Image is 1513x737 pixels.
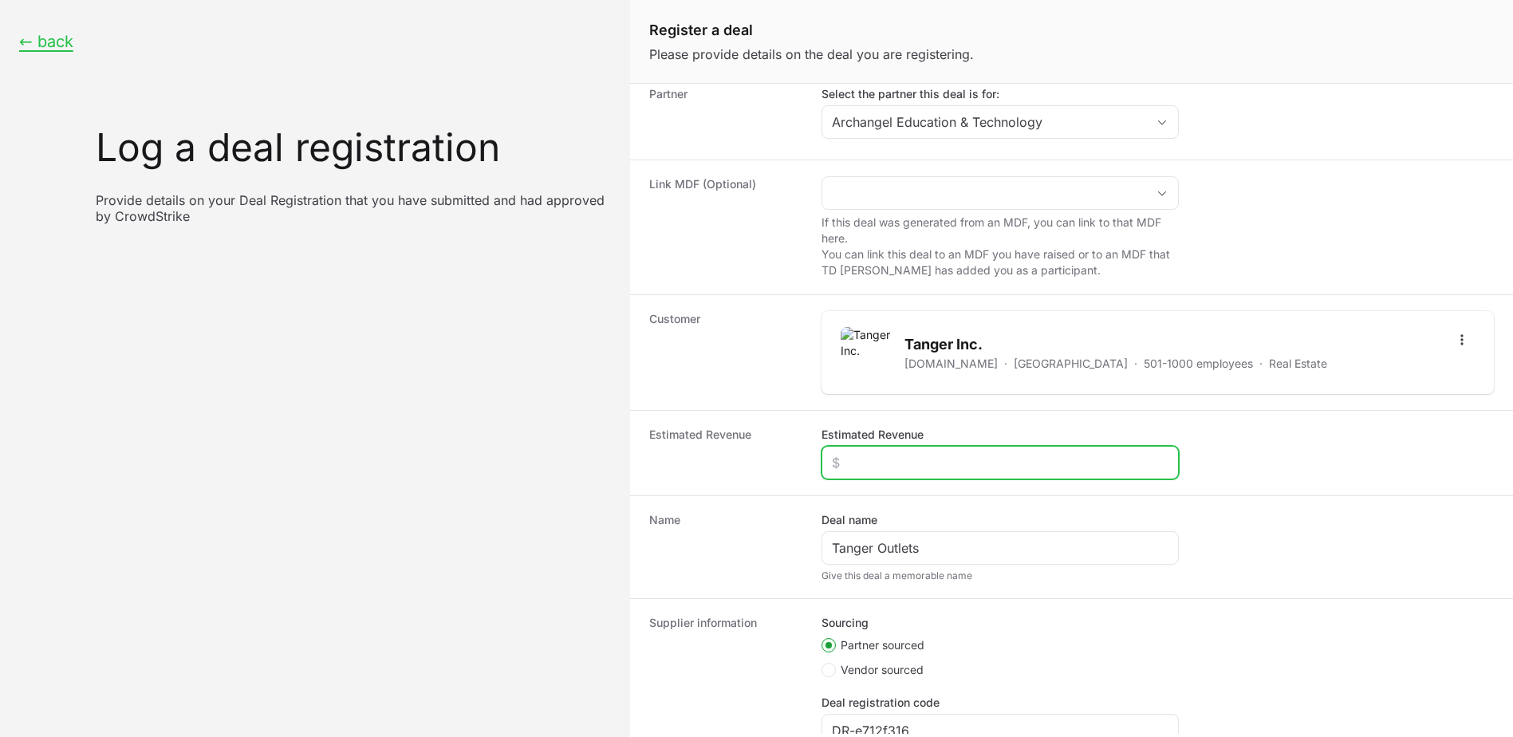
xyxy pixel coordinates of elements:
span: Partner sourced [841,637,924,653]
dt: Estimated Revenue [649,427,802,479]
h2: Tanger Inc. [904,333,1327,356]
p: 501-1000 employees [1144,356,1253,372]
p: If this deal was generated from an MDF, you can link to that MDF here. You can link this deal to ... [822,215,1179,278]
legend: Sourcing [822,615,869,631]
a: [DOMAIN_NAME] [904,356,998,372]
label: Deal registration code [822,695,940,711]
dt: Customer [649,311,802,394]
span: · [1259,356,1263,372]
span: Vendor sourced [841,662,924,678]
button: ← back [19,32,73,52]
label: Deal name [822,512,877,528]
p: Provide details on your Deal Registration that you have submitted and had approved by CrowdStrike [96,192,611,224]
span: · [1134,356,1137,372]
input: $ [832,453,1168,472]
h1: Register a deal [649,19,1494,41]
dt: Link MDF (Optional) [649,176,802,278]
img: Tanger Inc. [841,327,892,378]
p: Real Estate [1269,356,1327,372]
dt: Name [649,512,802,582]
div: Give this deal a memorable name [822,569,1179,582]
dt: Partner [649,86,802,144]
button: Open options [1449,327,1475,353]
p: [GEOGRAPHIC_DATA] [1014,356,1128,372]
p: Please provide details on the deal you are registering. [649,45,1494,64]
div: Open [1146,177,1178,209]
label: Select the partner this deal is for: [822,86,1179,102]
div: Open [1146,106,1178,138]
h1: Log a deal registration [96,128,611,167]
label: Estimated Revenue [822,427,924,443]
span: · [1004,356,1007,372]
